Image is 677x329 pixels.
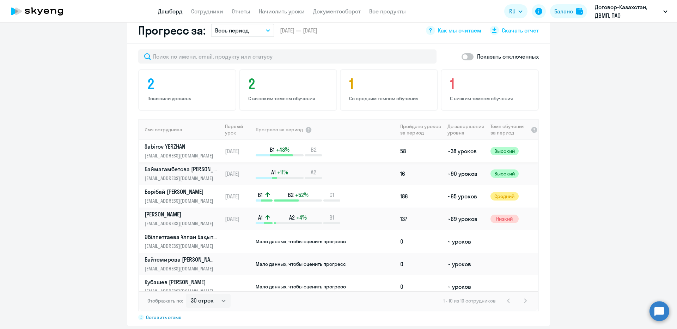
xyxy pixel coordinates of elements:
span: +4% [296,214,307,221]
a: Дашборд [158,8,183,15]
p: [EMAIL_ADDRESS][DOMAIN_NAME] [145,242,217,250]
p: Бөрібай [PERSON_NAME] [145,188,217,196]
p: [EMAIL_ADDRESS][DOMAIN_NAME] [145,197,217,205]
span: Высокий [490,147,519,155]
span: A2 [311,168,316,176]
th: Пройдено уроков за период [397,119,445,140]
span: +52% [295,191,309,199]
p: Баймагамбетова [PERSON_NAME] [145,165,217,173]
a: Сотрудники [191,8,223,15]
h4: 1 [349,76,431,92]
a: Начислить уроки [259,8,305,15]
p: С высоким темпом обучения [248,95,330,102]
button: Балансbalance [550,4,587,18]
p: С низким темпом обучения [450,95,532,102]
h4: 2 [147,76,229,92]
p: Весь период [215,26,249,35]
a: Байтемирова [PERSON_NAME][EMAIL_ADDRESS][DOMAIN_NAME] [145,256,222,273]
td: 186 [397,185,445,208]
p: Байтемирова [PERSON_NAME] [145,256,217,263]
h2: Прогресс за: [138,23,205,37]
td: 16 [397,162,445,185]
input: Поиск по имени, email, продукту или статусу [138,49,437,64]
p: [PERSON_NAME] [145,210,217,218]
th: Первый урок [222,119,255,140]
span: Средний [490,192,519,201]
th: До завершения уровня [445,119,487,140]
h4: 2 [248,76,330,92]
a: Әбілпәттаева Ұлпан Бақытжанқызы[EMAIL_ADDRESS][DOMAIN_NAME] [145,233,222,250]
p: [EMAIL_ADDRESS][DOMAIN_NAME] [145,174,217,182]
a: Баймагамбетова [PERSON_NAME][EMAIL_ADDRESS][DOMAIN_NAME] [145,165,222,182]
span: Отображать по: [147,298,183,304]
a: Бөрібай [PERSON_NAME][EMAIL_ADDRESS][DOMAIN_NAME] [145,188,222,205]
span: [DATE] — [DATE] [280,26,317,34]
a: Все продукты [369,8,406,15]
p: Договор-Казахстан, ДВМП, ПАО [595,3,660,20]
span: Высокий [490,169,519,178]
span: Мало данных, чтобы оценить прогресс [256,261,346,267]
span: Скачать отчет [502,26,539,34]
p: [EMAIL_ADDRESS][DOMAIN_NAME] [145,265,217,273]
div: Баланс [554,7,573,16]
a: Отчеты [232,8,250,15]
span: Оставить отзыв [146,314,182,321]
td: ~ уроков [445,275,487,298]
span: A2 [289,214,295,221]
span: B1 [258,191,263,199]
td: [DATE] [222,140,255,162]
td: [DATE] [222,162,255,185]
span: Мало данных, чтобы оценить прогресс [256,238,346,245]
p: [EMAIL_ADDRESS][DOMAIN_NAME] [145,152,217,160]
p: Со средним темпом обучения [349,95,431,102]
span: Как мы считаем [438,26,481,34]
p: Sabirov YERZHAN [145,143,217,150]
span: A1 [258,214,263,221]
td: 58 [397,140,445,162]
span: Низкий [490,215,519,223]
td: ~65 уроков [445,185,487,208]
a: Sabirov YERZHAN[EMAIL_ADDRESS][DOMAIN_NAME] [145,143,222,160]
p: Әбілпәттаева Ұлпан Бақытжанқызы [145,233,217,241]
p: Повысили уровень [147,95,229,102]
p: Показать отключенных [477,52,539,61]
td: [DATE] [222,185,255,208]
span: 1 - 10 из 10 сотрудников [443,298,496,304]
td: 0 [397,253,445,275]
span: B1 [270,146,275,154]
span: +11% [277,168,288,176]
span: Мало данных, чтобы оценить прогресс [256,283,346,290]
h4: 1 [450,76,532,92]
th: Имя сотрудника [139,119,222,140]
span: RU [509,7,516,16]
button: Весь период [211,24,274,37]
td: 0 [397,275,445,298]
span: A1 [271,168,276,176]
span: Прогресс за период [256,126,303,133]
p: [EMAIL_ADDRESS][DOMAIN_NAME] [145,220,217,227]
td: ~ уроков [445,253,487,275]
td: ~38 уроков [445,140,487,162]
p: [EMAIL_ADDRESS][DOMAIN_NAME] [145,287,217,295]
button: Договор-Казахстан, ДВМП, ПАО [591,3,671,20]
a: Кубашев [PERSON_NAME][EMAIL_ADDRESS][DOMAIN_NAME] [145,278,222,295]
a: [PERSON_NAME][EMAIL_ADDRESS][DOMAIN_NAME] [145,210,222,227]
span: C1 [329,191,334,199]
td: 0 [397,230,445,253]
span: Темп обучения за период [490,123,529,136]
a: Документооборот [313,8,361,15]
span: +48% [276,146,289,154]
img: balance [576,8,583,15]
span: B2 [311,146,317,154]
td: ~ уроков [445,230,487,253]
span: B2 [288,191,294,199]
td: 137 [397,208,445,230]
td: ~90 уроков [445,162,487,185]
span: B1 [329,214,334,221]
td: ~69 уроков [445,208,487,230]
button: RU [504,4,527,18]
td: [DATE] [222,208,255,230]
p: Кубашев [PERSON_NAME] [145,278,217,286]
